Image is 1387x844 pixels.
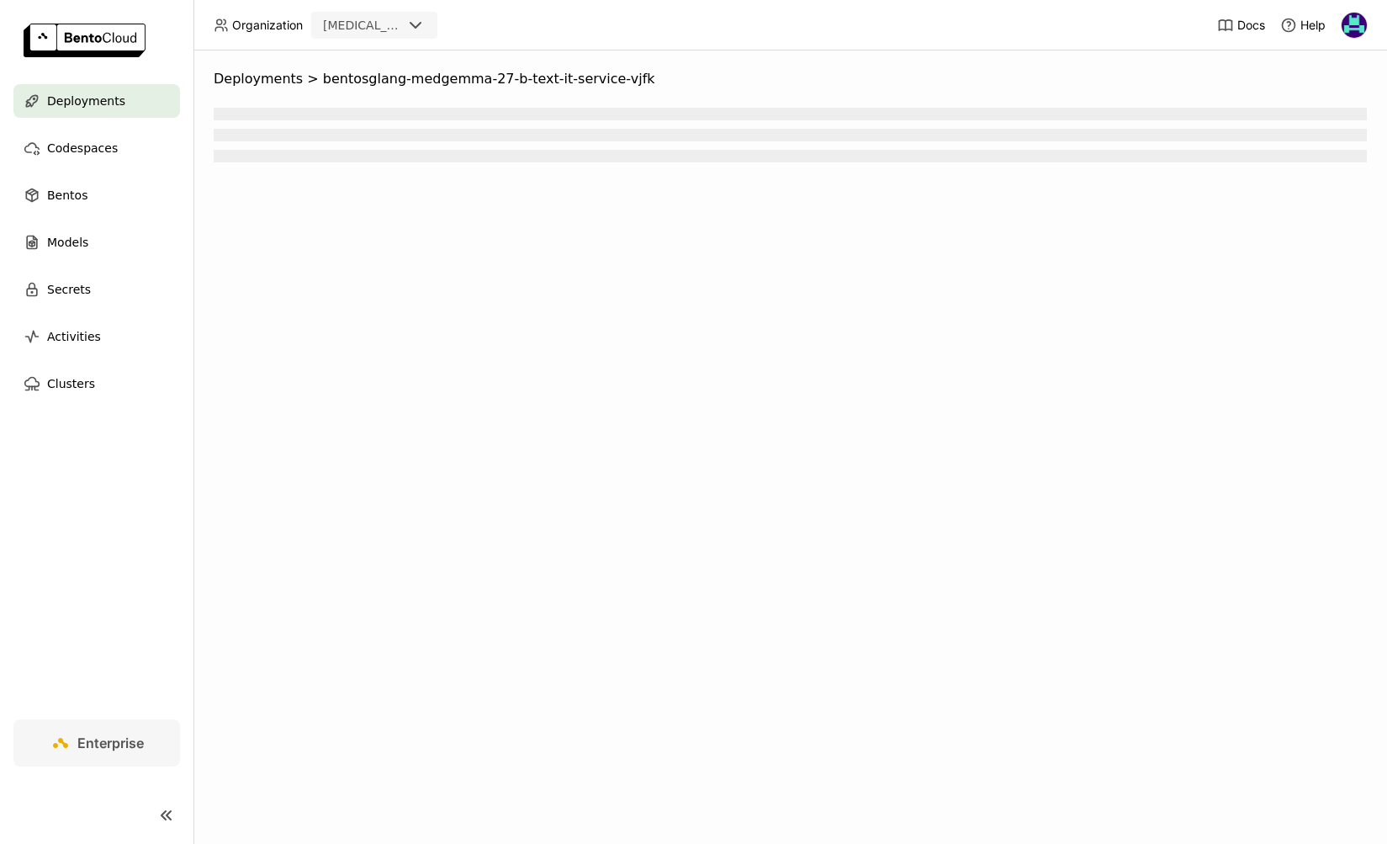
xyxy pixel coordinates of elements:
span: Codespaces [47,138,118,158]
span: Models [47,232,88,252]
span: Clusters [47,374,95,394]
a: Docs [1217,17,1265,34]
span: Secrets [47,279,91,300]
span: Docs [1237,18,1265,33]
span: Deployments [214,71,303,88]
span: bentosglang-medgemma-27-b-text-it-service-vjfk [323,71,655,88]
span: Help [1300,18,1326,33]
input: Selected revia. [404,18,405,35]
a: Clusters [13,367,180,401]
div: [MEDICAL_DATA] [323,17,402,34]
a: Activities [13,320,180,353]
span: Organization [232,18,303,33]
a: Enterprise [13,719,180,767]
span: Activities [47,326,101,347]
div: Help [1280,17,1326,34]
a: Bentos [13,178,180,212]
span: > [303,71,323,88]
span: Enterprise [77,735,144,751]
a: Models [13,226,180,259]
a: Deployments [13,84,180,118]
img: logo [24,24,146,57]
span: Bentos [47,185,87,205]
span: Deployments [47,91,125,111]
img: David Zhu [1342,13,1367,38]
nav: Breadcrumbs navigation [214,71,1367,88]
a: Secrets [13,273,180,306]
a: Codespaces [13,131,180,165]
